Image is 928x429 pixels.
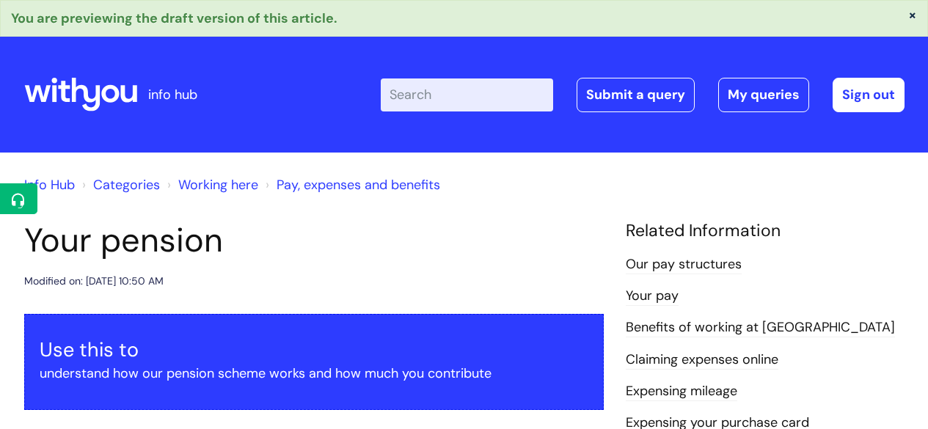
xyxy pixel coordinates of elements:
[626,382,737,401] a: Expensing mileage
[40,338,588,362] h3: Use this to
[262,173,440,197] li: Pay, expenses and benefits
[78,173,160,197] li: Solution home
[148,83,197,106] p: info hub
[277,176,440,194] a: Pay, expenses and benefits
[93,176,160,194] a: Categories
[164,173,258,197] li: Working here
[381,78,553,111] input: Search
[24,176,75,194] a: Info Hub
[626,318,895,337] a: Benefits of working at [GEOGRAPHIC_DATA]
[40,362,588,385] p: understand how our pension scheme works and how much you contribute
[718,78,809,111] a: My queries
[178,176,258,194] a: Working here
[626,255,742,274] a: Our pay structures
[24,221,604,260] h1: Your pension
[626,287,679,306] a: Your pay
[577,78,695,111] a: Submit a query
[908,8,917,21] button: ×
[24,272,164,290] div: Modified on: [DATE] 10:50 AM
[381,78,905,111] div: | -
[626,221,905,241] h4: Related Information
[833,78,905,111] a: Sign out
[626,351,778,370] a: Claiming expenses online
